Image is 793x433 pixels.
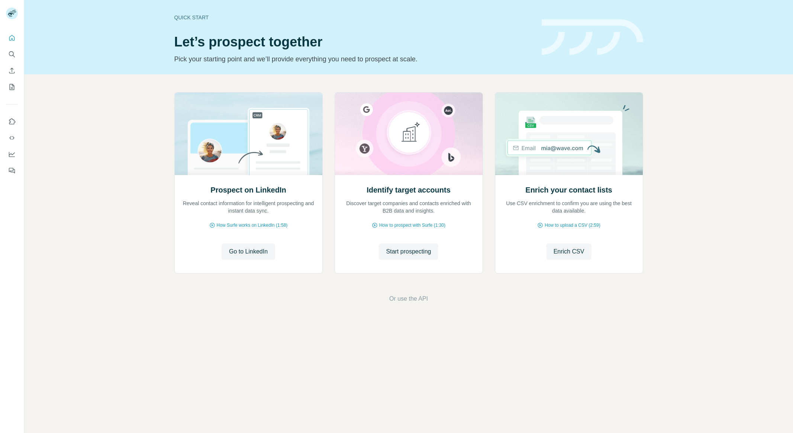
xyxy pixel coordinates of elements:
[367,185,451,195] h2: Identify target accounts
[6,64,18,77] button: Enrich CSV
[335,93,483,175] img: Identify target accounts
[6,80,18,94] button: My lists
[386,247,431,256] span: Start prospecting
[217,222,288,229] span: How Surfe works on LinkedIn (1:58)
[6,131,18,145] button: Use Surfe API
[379,243,439,260] button: Start prospecting
[389,294,428,303] button: Or use the API
[6,148,18,161] button: Dashboard
[546,243,592,260] button: Enrich CSV
[174,35,533,49] h1: Let’s prospect together
[6,48,18,61] button: Search
[525,185,612,195] h2: Enrich your contact lists
[229,247,268,256] span: Go to LinkedIn
[545,222,600,229] span: How to upload a CSV (2:59)
[174,14,533,21] div: Quick start
[174,54,533,64] p: Pick your starting point and we’ll provide everything you need to prospect at scale.
[554,247,584,256] span: Enrich CSV
[495,93,643,175] img: Enrich your contact lists
[210,185,286,195] h2: Prospect on LinkedIn
[342,200,475,214] p: Discover target companies and contacts enriched with B2B data and insights.
[182,200,315,214] p: Reveal contact information for intelligent prospecting and instant data sync.
[379,222,445,229] span: How to prospect with Surfe (1:30)
[222,243,275,260] button: Go to LinkedIn
[6,31,18,45] button: Quick start
[503,200,635,214] p: Use CSV enrichment to confirm you are using the best data available.
[542,19,643,55] img: banner
[174,93,323,175] img: Prospect on LinkedIn
[6,164,18,177] button: Feedback
[6,115,18,128] button: Use Surfe on LinkedIn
